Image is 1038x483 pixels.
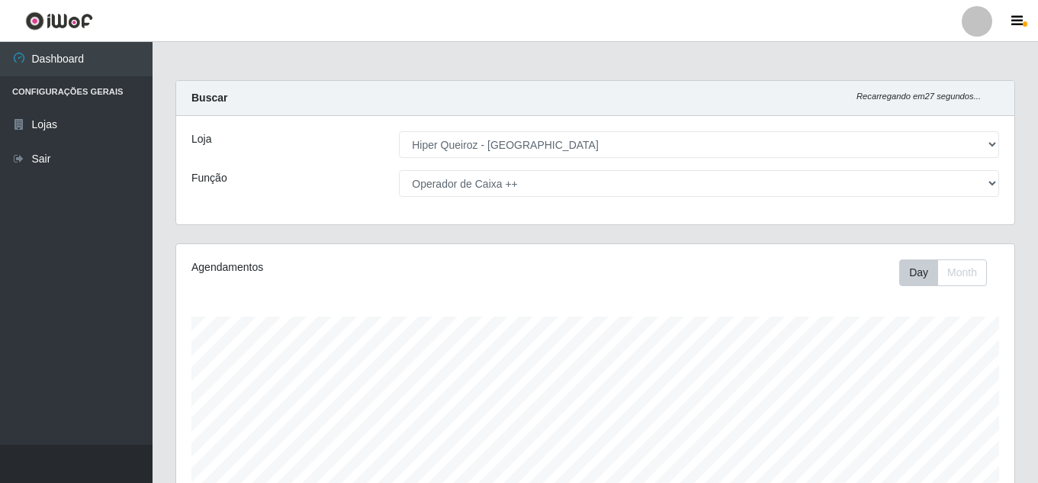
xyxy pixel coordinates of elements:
[899,259,987,286] div: First group
[191,259,515,275] div: Agendamentos
[191,131,211,147] label: Loja
[25,11,93,31] img: CoreUI Logo
[856,92,981,101] i: Recarregando em 27 segundos...
[937,259,987,286] button: Month
[191,92,227,104] strong: Buscar
[191,170,227,186] label: Função
[899,259,938,286] button: Day
[899,259,999,286] div: Toolbar with button groups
